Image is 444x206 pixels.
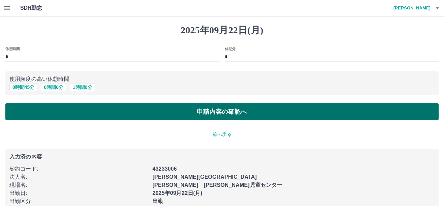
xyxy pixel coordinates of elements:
button: 0時間0分 [41,83,66,91]
b: [PERSON_NAME][GEOGRAPHIC_DATA] [152,174,257,180]
b: 出勤 [152,198,163,204]
label: 休憩分 [225,46,236,51]
b: 43233006 [152,166,177,172]
p: 使用頻度の高い休憩時間 [9,75,435,83]
b: 2025年09月22日(月) [152,190,202,196]
p: 出勤日 : [9,189,148,197]
button: 1時間0分 [70,83,95,91]
label: 休憩時間 [5,46,20,51]
button: 0時間45分 [9,83,37,91]
p: 現場名 : [9,181,148,189]
p: 前へ戻る [5,131,439,138]
p: 契約コード : [9,165,148,173]
p: 法人名 : [9,173,148,181]
p: 出勤区分 : [9,197,148,205]
button: 申請内容の確認へ [5,103,439,120]
p: 入力済の内容 [9,154,435,160]
h1: 2025年09月22日(月) [5,25,439,36]
b: [PERSON_NAME] [PERSON_NAME]児童センター [152,182,282,188]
